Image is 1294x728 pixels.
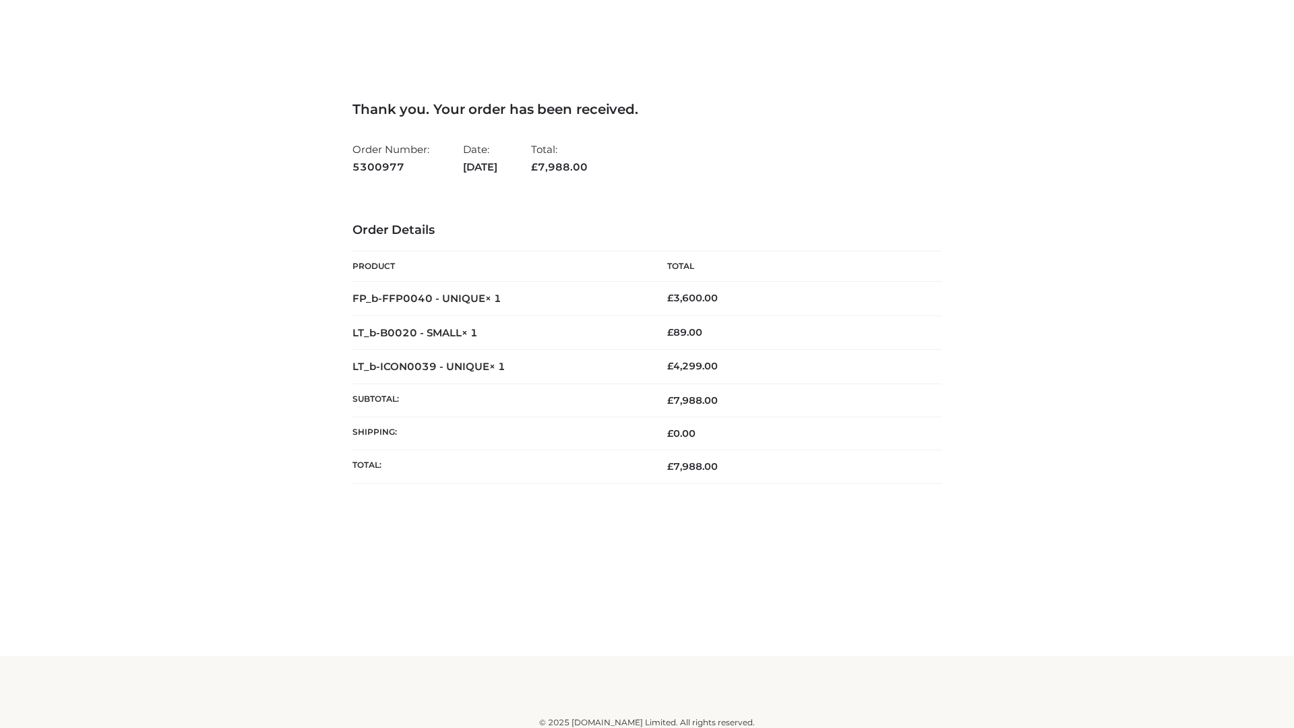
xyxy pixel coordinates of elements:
[667,360,673,372] span: £
[667,326,702,338] bdi: 89.00
[667,394,673,406] span: £
[352,158,429,176] strong: 5300977
[531,160,538,173] span: £
[667,427,673,439] span: £
[667,292,718,304] bdi: 3,600.00
[352,326,478,339] strong: LT_b-B0020 - SMALL
[647,251,942,282] th: Total
[489,360,505,373] strong: × 1
[667,460,718,473] span: 7,988.00
[667,460,673,473] span: £
[667,326,673,338] span: £
[531,138,588,179] li: Total:
[352,384,647,417] th: Subtotal:
[352,223,942,238] h3: Order Details
[352,138,429,179] li: Order Number:
[485,292,501,305] strong: × 1
[667,427,696,439] bdi: 0.00
[667,394,718,406] span: 7,988.00
[352,292,501,305] strong: FP_b-FFP0040 - UNIQUE
[352,417,647,450] th: Shipping:
[352,101,942,117] h3: Thank you. Your order has been received.
[531,160,588,173] span: 7,988.00
[667,360,718,372] bdi: 4,299.00
[352,360,505,373] strong: LT_b-ICON0039 - UNIQUE
[667,292,673,304] span: £
[352,450,647,483] th: Total:
[463,158,497,176] strong: [DATE]
[352,251,647,282] th: Product
[463,138,497,179] li: Date:
[462,326,478,339] strong: × 1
